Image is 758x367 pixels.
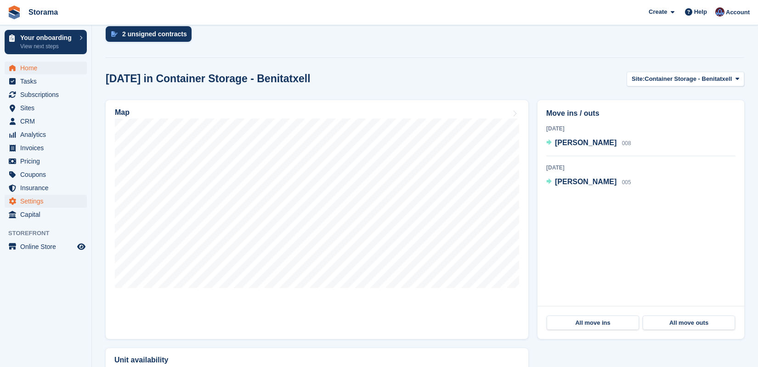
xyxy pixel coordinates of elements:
span: CRM [20,115,75,128]
span: Storefront [8,229,91,238]
span: [PERSON_NAME] [555,178,617,186]
a: menu [5,75,87,88]
span: Pricing [20,155,75,168]
h2: Unit availability [114,356,168,364]
a: menu [5,240,87,253]
h2: Move ins / outs [546,108,735,119]
span: Site: [632,74,645,84]
h2: Map [115,108,130,117]
a: menu [5,195,87,208]
span: Online Store [20,240,75,253]
a: [PERSON_NAME] 008 [546,137,631,149]
a: menu [5,102,87,114]
span: Subscriptions [20,88,75,101]
a: menu [5,168,87,181]
a: menu [5,88,87,101]
span: Account [726,8,750,17]
div: [DATE] [546,164,735,172]
a: [PERSON_NAME] 005 [546,176,631,188]
h2: [DATE] in Container Storage - Benitatxell [106,73,311,85]
a: All move ins [547,316,639,330]
span: Insurance [20,181,75,194]
a: All move outs [643,316,735,330]
img: stora-icon-8386f47178a22dfd0bd8f6a31ec36ba5ce8667c1dd55bd0f319d3a0aa187defe.svg [7,6,21,19]
img: contract_signature_icon-13c848040528278c33f63329250d36e43548de30e8caae1d1a13099fd9432cc5.svg [111,31,118,37]
span: Analytics [20,128,75,141]
a: menu [5,208,87,221]
a: Storama [25,5,62,20]
span: Sites [20,102,75,114]
span: Capital [20,208,75,221]
a: Preview store [76,241,87,252]
img: Hannah Fordham [715,7,724,17]
a: menu [5,181,87,194]
a: menu [5,141,87,154]
a: Your onboarding View next steps [5,30,87,54]
a: 2 unsigned contracts [106,26,196,46]
p: Your onboarding [20,34,75,41]
span: Help [694,7,707,17]
span: Invoices [20,141,75,154]
span: [PERSON_NAME] [555,139,617,147]
a: Map [106,100,528,339]
a: menu [5,62,87,74]
span: 005 [622,179,631,186]
p: View next steps [20,42,75,51]
span: Create [649,7,667,17]
span: Tasks [20,75,75,88]
a: menu [5,128,87,141]
button: Site: Container Storage - Benitatxell [627,72,744,87]
a: menu [5,155,87,168]
a: menu [5,115,87,128]
span: Container Storage - Benitatxell [645,74,732,84]
span: Coupons [20,168,75,181]
div: 2 unsigned contracts [122,30,187,38]
span: 008 [622,140,631,147]
div: [DATE] [546,124,735,133]
span: Home [20,62,75,74]
span: Settings [20,195,75,208]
